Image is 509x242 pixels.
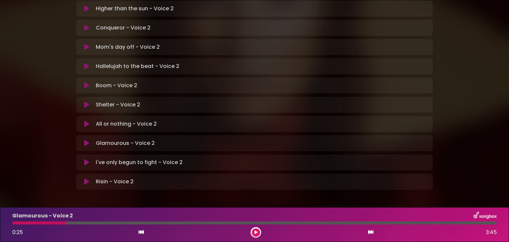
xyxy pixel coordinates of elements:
img: songbox-logo-white.png [474,212,497,220]
p: Conqueror - Voice 2 [96,24,150,32]
p: Higher than the sun - Voice 2 [96,5,174,13]
p: Hallelujah to the beat - Voice 2 [96,62,179,70]
p: Boom - Voice 2 [96,82,137,90]
p: All or nothing - Voice 2 [96,120,157,128]
p: Glamourous - Voice 2 [12,212,73,220]
p: I've only begun to fight - Voice 2 [96,158,183,166]
p: Mom's day off - Voice 2 [96,43,160,51]
p: Risin - Voice 2 [96,178,134,186]
p: Shelter - Voice 2 [96,101,140,109]
p: Glamourous - Voice 2 [96,139,155,147]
